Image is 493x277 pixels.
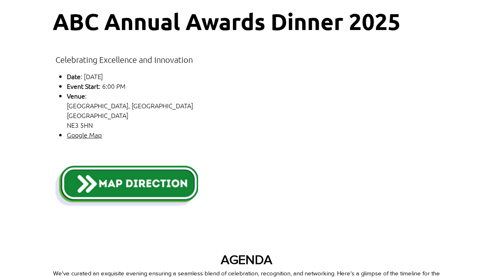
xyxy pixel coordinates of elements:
[67,130,102,139] a: Google Map
[67,91,341,130] p: : [GEOGRAPHIC_DATA], [GEOGRAPHIC_DATA] [GEOGRAPHIC_DATA] NE3 5HN
[67,91,85,100] span: Venue
[53,7,401,35] span: ABC Annual Awards Dinner 2025
[221,252,272,266] span: AGENDA
[67,72,81,81] span: Date
[55,163,198,208] img: Blue Modern Game Button Twitch Panel.png
[67,81,341,91] p: : 6:00 PM
[67,82,99,90] span: Event Start
[55,55,193,64] span: Celebrating Excellence and Innovation
[67,71,341,81] p: : [DATE]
